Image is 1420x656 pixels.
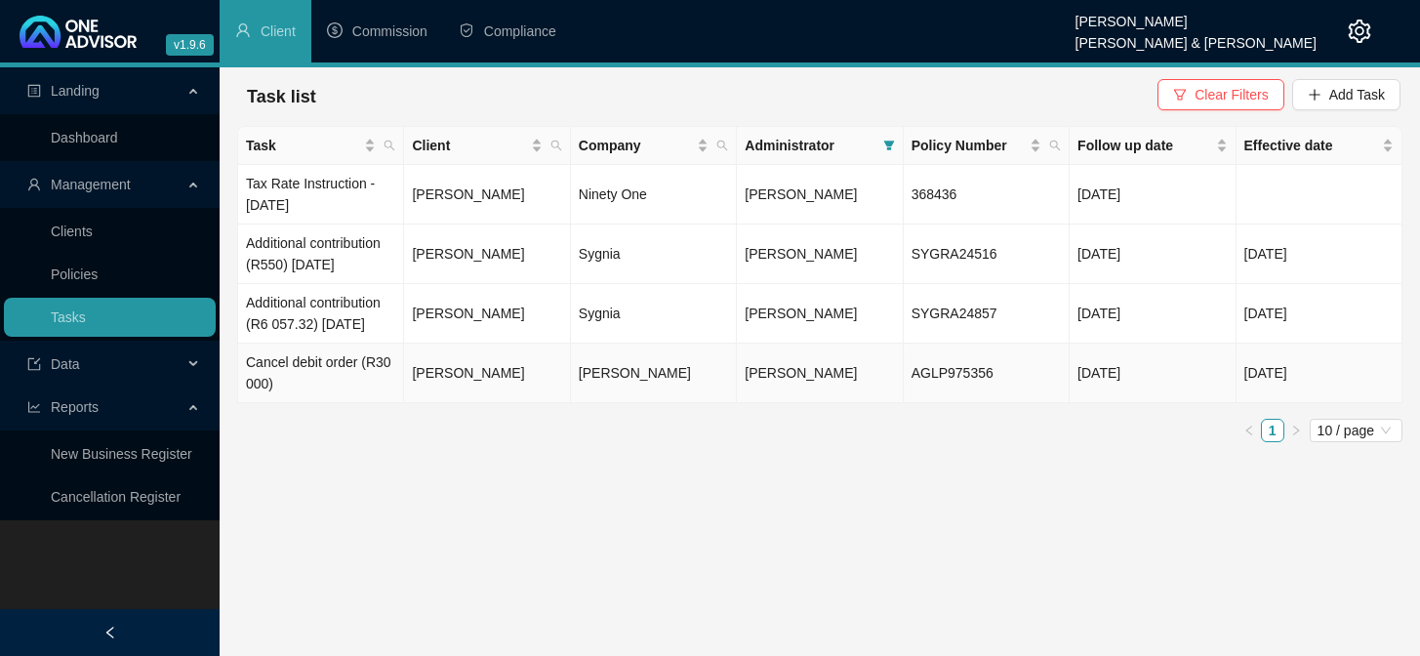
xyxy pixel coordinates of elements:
[380,131,399,160] span: search
[1157,79,1283,110] button: Clear Filters
[238,284,404,344] td: Additional contribution (R6 057.32) [DATE]
[1237,284,1402,344] td: [DATE]
[51,399,99,415] span: Reports
[404,284,570,344] td: [PERSON_NAME]
[404,127,570,165] th: Client
[51,83,100,99] span: Landing
[1290,425,1302,436] span: right
[1237,225,1402,284] td: [DATE]
[1243,425,1255,436] span: left
[235,22,251,38] span: user
[1070,284,1236,344] td: [DATE]
[904,225,1070,284] td: SYGRA24516
[1075,5,1317,26] div: [PERSON_NAME]
[51,309,86,325] a: Tasks
[745,246,857,262] span: [PERSON_NAME]
[384,140,395,151] span: search
[1308,88,1321,102] span: plus
[51,356,80,372] span: Data
[27,357,41,371] span: import
[1070,165,1236,225] td: [DATE]
[904,127,1070,165] th: Policy Number
[103,626,117,639] span: left
[1237,127,1402,165] th: Effective date
[412,135,526,156] span: Client
[1292,79,1400,110] button: Add Task
[404,165,570,225] td: [PERSON_NAME]
[1261,419,1284,442] li: 1
[1237,419,1261,442] button: left
[238,225,404,284] td: Additional contribution (R550) [DATE]
[51,446,192,462] a: New Business Register
[1077,135,1211,156] span: Follow up date
[571,284,737,344] td: Sygnia
[1070,127,1236,165] th: Follow up date
[1318,420,1395,441] span: 10 / page
[1284,419,1308,442] button: right
[1173,88,1187,102] span: filter
[1070,225,1236,284] td: [DATE]
[745,135,874,156] span: Administrator
[550,140,562,151] span: search
[1262,420,1283,441] a: 1
[27,178,41,191] span: user
[246,135,360,156] span: Task
[912,135,1026,156] span: Policy Number
[238,165,404,225] td: Tax Rate Instruction - [DATE]
[712,131,732,160] span: search
[27,400,41,414] span: line-chart
[904,344,1070,403] td: AGLP975356
[51,266,98,282] a: Policies
[261,23,296,39] span: Client
[459,22,474,38] span: safety
[247,87,316,106] span: Task list
[484,23,556,39] span: Compliance
[745,186,857,202] span: [PERSON_NAME]
[1329,84,1385,105] span: Add Task
[1195,84,1268,105] span: Clear Filters
[20,16,137,48] img: 2df55531c6924b55f21c4cf5d4484680-logo-light.svg
[1237,419,1261,442] li: Previous Page
[745,306,857,321] span: [PERSON_NAME]
[571,225,737,284] td: Sygnia
[1045,131,1065,160] span: search
[883,140,895,151] span: filter
[571,127,737,165] th: Company
[1237,344,1402,403] td: [DATE]
[51,224,93,239] a: Clients
[238,127,404,165] th: Task
[1075,26,1317,48] div: [PERSON_NAME] & [PERSON_NAME]
[1070,344,1236,403] td: [DATE]
[51,130,118,145] a: Dashboard
[1284,419,1308,442] li: Next Page
[404,225,570,284] td: [PERSON_NAME]
[1244,135,1378,156] span: Effective date
[904,284,1070,344] td: SYGRA24857
[579,135,693,156] span: Company
[1348,20,1371,43] span: setting
[352,23,427,39] span: Commission
[571,344,737,403] td: [PERSON_NAME]
[879,131,899,160] span: filter
[904,165,1070,225] td: 368436
[27,84,41,98] span: profile
[716,140,728,151] span: search
[51,177,131,192] span: Management
[1310,419,1402,442] div: Page Size
[571,165,737,225] td: Ninety One
[51,489,181,505] a: Cancellation Register
[166,34,214,56] span: v1.9.6
[238,344,404,403] td: Cancel debit order (R30 000)
[327,22,343,38] span: dollar
[547,131,566,160] span: search
[404,344,570,403] td: [PERSON_NAME]
[1049,140,1061,151] span: search
[745,365,857,381] span: [PERSON_NAME]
